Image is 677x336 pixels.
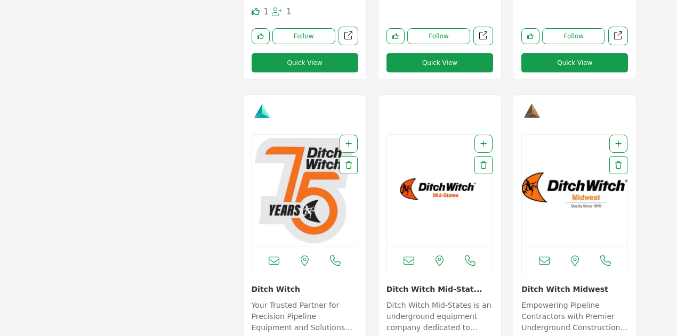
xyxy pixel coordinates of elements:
img: Platinum Sponsors Badge Icon [254,103,270,119]
button: Like listing [521,28,539,44]
a: Open digital-control-incorporated in new tab [608,27,628,45]
a: Open Listing in new tab [387,135,493,247]
h3: Ditch Witch Mid-States [386,283,493,294]
img: Bronze Sponsors Badge Icon [524,103,540,119]
img: Ditch Witch Midwest [522,135,627,247]
span: 1 [286,7,292,17]
button: Quick View [252,53,358,72]
a: Add To List [615,140,622,148]
a: Open derrick-corporation in new tab [473,27,493,45]
a: Add To List [345,140,352,148]
button: Follow [272,28,335,44]
button: Follow [542,28,605,44]
a: Add To List [480,140,487,148]
a: Open Listing in new tab [522,135,627,247]
p: Ditch Witch Mid-States is an underground equipment company dedicated to serving those that locate... [386,300,493,335]
img: Ditch Witch [252,135,358,247]
a: Empowering Pipeline Contractors with Premier Underground Construction Solutions Dedicated to supp... [521,297,628,335]
button: Like listing [386,28,405,44]
button: Follow [407,28,470,44]
p: Your Trusted Partner for Precision Pipeline Equipment and Solutions Specializing in providing hig... [252,300,358,335]
a: Your Trusted Partner for Precision Pipeline Equipment and Solutions Specializing in providing hig... [252,297,358,335]
button: Like listing [252,28,270,44]
div: Followers [272,6,292,18]
span: 1 [263,7,269,17]
a: Open darby-equipment-company in new tab [338,27,358,45]
a: Ditch Witch Mid-Stat... [386,285,482,293]
button: Quick View [521,53,628,72]
h3: Ditch Witch Midwest [521,283,628,294]
i: Like [252,7,260,15]
h3: Ditch Witch [252,283,358,294]
p: Empowering Pipeline Contractors with Premier Underground Construction Solutions Dedicated to supp... [521,300,628,335]
button: Quick View [386,53,493,72]
a: Open Listing in new tab [252,135,358,247]
img: Ditch Witch Mid-States [387,135,493,247]
a: Ditch Witch Mid-States is an underground equipment company dedicated to serving those that locate... [386,297,493,335]
a: Ditch Witch [252,285,300,293]
a: Ditch Witch Midwest [521,285,608,293]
